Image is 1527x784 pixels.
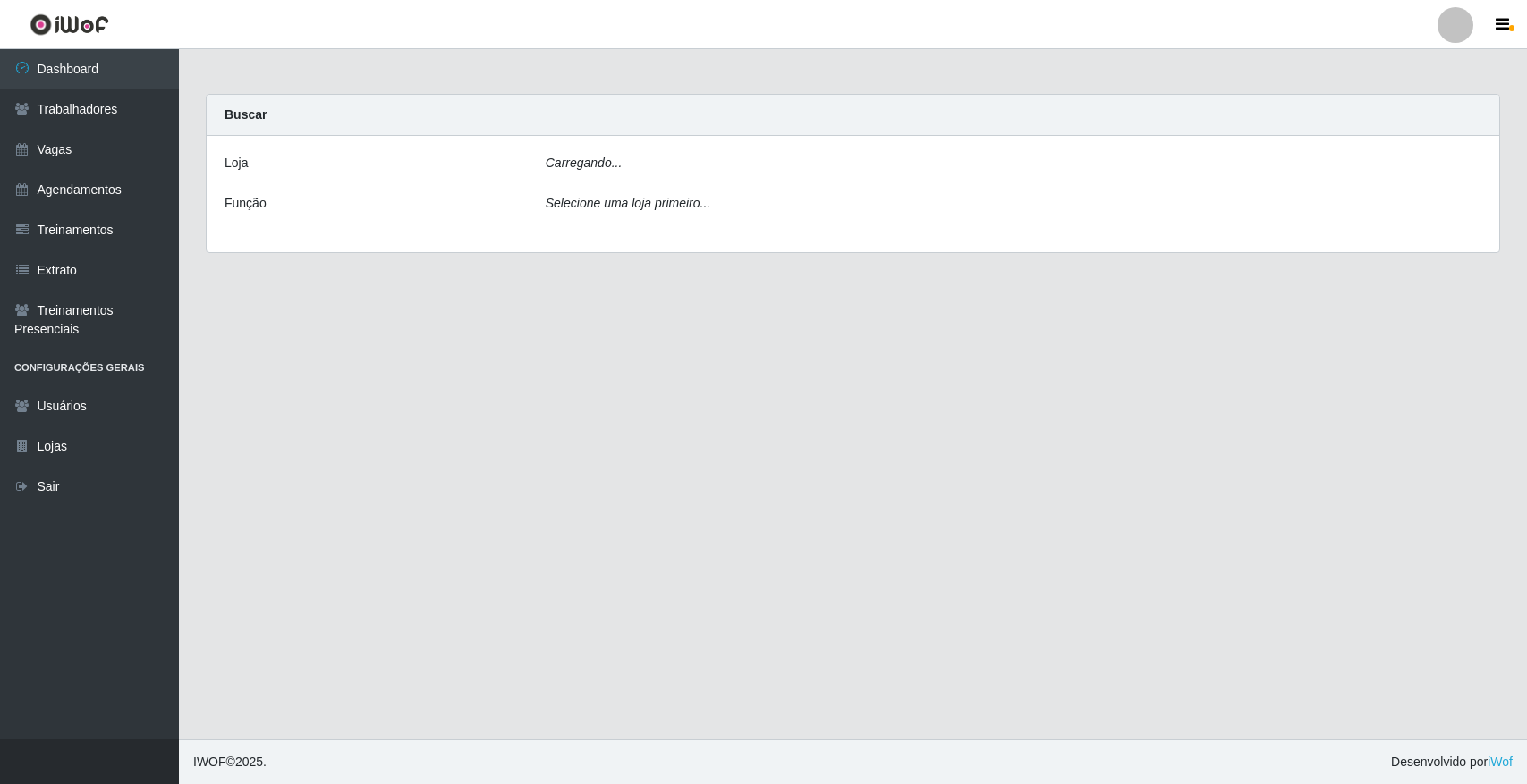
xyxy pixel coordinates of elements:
[546,196,710,210] i: Selecione uma loja primeiro...
[1391,753,1513,771] span: Desenvolvido por
[225,194,267,213] label: Função
[193,753,267,771] span: © 2025 .
[193,754,226,769] span: IWOF
[225,154,248,173] label: Loja
[225,107,267,122] strong: Buscar
[30,13,109,36] img: CoreUI Logo
[1488,754,1513,769] a: iWof
[546,156,623,170] i: Carregando...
